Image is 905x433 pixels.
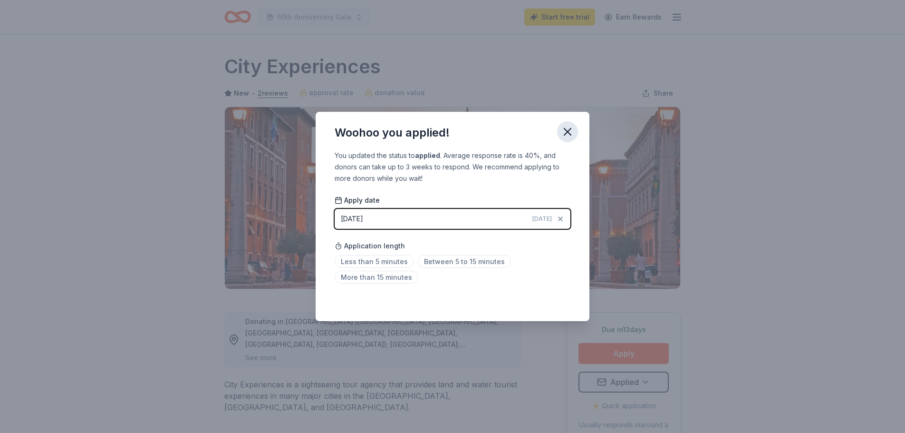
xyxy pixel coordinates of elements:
[415,151,440,159] b: applied
[418,255,511,268] span: Between 5 to 15 minutes
[335,271,418,284] span: More than 15 minutes
[335,150,570,184] div: You updated the status to . Average response rate is 40%, and donors can take up to 3 weeks to re...
[341,213,363,225] div: [DATE]
[532,215,552,223] span: [DATE]
[335,209,570,229] button: [DATE][DATE]
[335,196,380,205] span: Apply date
[335,255,414,268] span: Less than 5 minutes
[335,125,450,140] div: Woohoo you applied!
[335,240,405,252] span: Application length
